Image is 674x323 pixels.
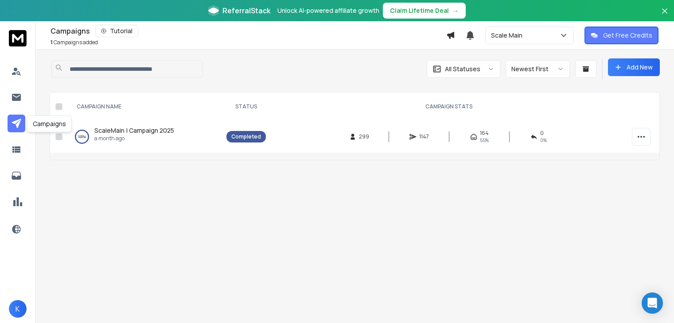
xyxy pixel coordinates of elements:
[51,25,446,37] div: Campaigns
[506,60,570,78] button: Newest First
[419,133,429,140] span: 1147
[51,39,98,46] p: Campaigns added
[231,133,261,140] div: Completed
[445,65,480,73] p: All Statuses
[51,38,53,46] span: 1
[66,121,221,153] td: 100%ScaleMain | Campaign 2025a month ago
[95,25,138,37] button: Tutorial
[540,137,547,144] span: 0 %
[480,137,489,144] span: 55 %
[27,115,72,132] div: Campaigns
[540,130,544,137] span: 0
[452,6,459,15] span: →
[9,300,27,318] button: K
[584,27,658,44] button: Get Free Credits
[271,92,627,121] th: CAMPAIGN STATS
[222,5,270,16] span: ReferralStack
[359,133,369,140] span: 299
[603,31,652,40] p: Get Free Credits
[608,58,660,76] button: Add New
[277,6,379,15] p: Unlock AI-powered affiliate growth
[94,135,174,142] p: a month ago
[221,92,271,121] th: STATUS
[659,5,670,27] button: Close banner
[94,126,174,135] a: ScaleMain | Campaign 2025
[78,132,86,141] p: 100 %
[642,292,663,314] div: Open Intercom Messenger
[480,130,489,137] span: 164
[383,3,466,19] button: Claim Lifetime Deal→
[491,31,526,40] p: Scale Main
[66,92,221,121] th: CAMPAIGN NAME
